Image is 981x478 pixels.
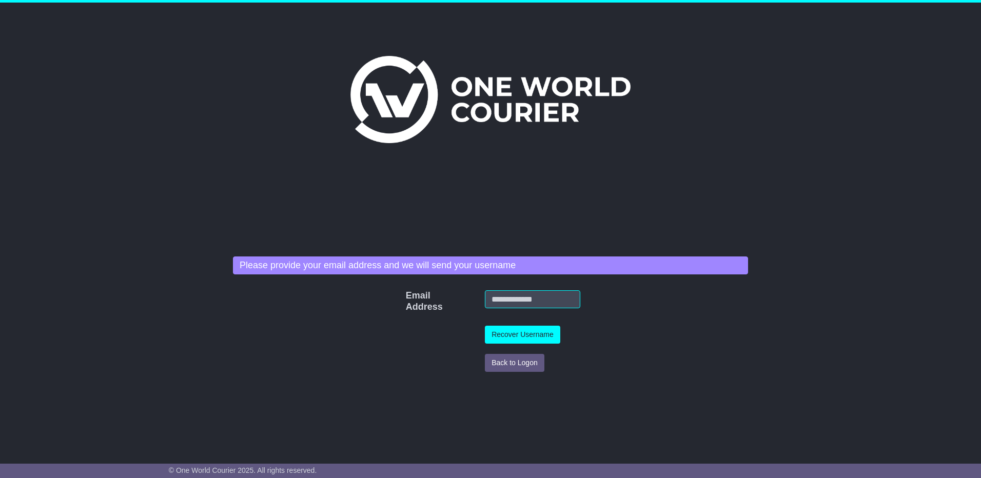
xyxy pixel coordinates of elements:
div: Please provide your email address and we will send your username [233,256,748,275]
img: One World [350,56,631,143]
button: Back to Logon [485,354,544,372]
label: Email Address [401,290,419,312]
button: Recover Username [485,326,560,344]
span: © One World Courier 2025. All rights reserved. [169,466,317,474]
